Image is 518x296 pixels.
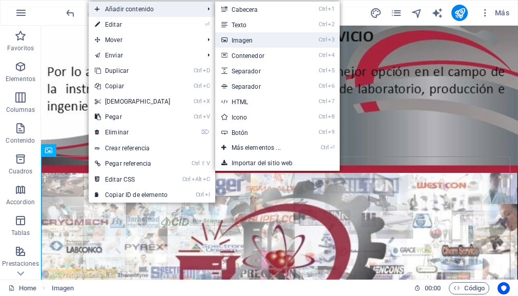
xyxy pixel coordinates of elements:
i: 3 [328,36,335,43]
i: Ctrl [319,113,327,120]
i: 6 [328,83,335,89]
p: Elementos [6,75,35,83]
button: navigator [410,7,423,19]
i: ⏎ [205,21,210,28]
a: CtrlVPegar [89,109,177,125]
i: Ctrl [192,160,200,167]
i: Ctrl [319,67,327,74]
a: Ctrl7HTML [215,94,301,109]
a: Importar del sitio web [215,155,340,171]
i: Ctrl [319,98,327,105]
button: Más [476,5,513,21]
span: Código [453,282,485,294]
p: Tablas [11,229,30,237]
i: Ctrl [194,98,202,105]
i: 9 [328,129,335,135]
a: Ctrl2Texto [215,17,301,32]
i: X [203,98,210,105]
button: text_generator [431,7,443,19]
i: Ctrl [196,191,204,198]
i: D [203,67,210,74]
a: CtrlICopiar ID de elemento [89,187,177,203]
p: Accordion [6,198,35,206]
a: CtrlX[DEMOGRAPHIC_DATA] [89,94,177,109]
i: Navegador [411,7,423,19]
button: design [369,7,382,19]
i: Ctrl [319,6,327,12]
p: Columnas [6,106,35,114]
button: publish [451,5,468,21]
i: Deshacer: Eliminar elementos (Ctrl+Z) [65,7,76,19]
i: Alt [192,176,202,183]
a: Ctrl6Separador [215,78,301,94]
i: AI Writer [431,7,443,19]
p: Prestaciones [2,260,38,268]
span: 00 00 [425,282,441,294]
a: CtrlDDuplicar [89,63,177,78]
nav: breadcrumb [52,282,74,294]
span: : [432,284,433,292]
a: Ctrl1Cabecera [215,2,301,17]
a: Ctrl8Icono [215,109,301,125]
i: 2 [328,21,335,28]
a: Ctrl4Contenedor [215,48,301,63]
i: Ctrl [321,144,329,151]
i: V [203,113,210,120]
span: Añadir contenido [89,2,200,17]
span: Más [480,8,509,18]
a: Ctrl5Separador [215,63,301,78]
i: Páginas (Ctrl+Alt+S) [390,7,402,19]
a: CtrlCCopiar [89,78,177,94]
a: Ctrl3Imagen [215,32,301,48]
i: 7 [328,98,335,105]
i: Ctrl [194,67,202,74]
a: Haz clic para cancelar la selección y doble clic para abrir páginas [8,282,36,294]
i: C [203,176,210,183]
i: ⏎ [330,144,335,151]
a: ⏎Editar [89,17,177,32]
a: Ctrl⏎Más elementos ... [215,140,301,155]
a: CtrlAltCEditar CSS [89,172,177,187]
button: Usercentrics [498,282,510,294]
i: Ctrl [319,129,327,135]
h6: Tiempo de la sesión [414,282,441,294]
i: Ctrl [319,83,327,89]
i: V [206,160,210,167]
i: Ctrl [194,113,202,120]
span: Haz clic para seleccionar y doble clic para editar [52,282,74,294]
a: ⌦Eliminar [89,125,177,140]
i: Ctrl [319,52,327,58]
button: Código [449,282,489,294]
i: Ctrl [319,21,327,28]
i: ⇧ [201,160,205,167]
i: ⌦ [201,129,210,135]
i: C [203,83,210,89]
i: Ctrl [182,176,191,183]
span: Mover [89,32,200,48]
a: Crear referencia [89,141,215,156]
i: Publicar [454,7,466,19]
button: pages [390,7,402,19]
p: Cuadros [9,167,33,175]
i: Diseño (Ctrl+Alt+Y) [370,7,382,19]
button: undo [64,7,76,19]
p: Contenido [6,136,35,145]
i: Ctrl [194,83,202,89]
p: Favoritos [7,44,34,52]
i: Ctrl [319,36,327,43]
a: Ctrl⇧VPegar referencia [89,156,177,171]
i: 5 [328,67,335,74]
a: Enviar [89,48,200,63]
a: Ctrl9Botón [215,125,301,140]
i: 8 [328,113,335,120]
i: 4 [328,52,335,58]
i: 1 [328,6,335,12]
i: I [205,191,210,198]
